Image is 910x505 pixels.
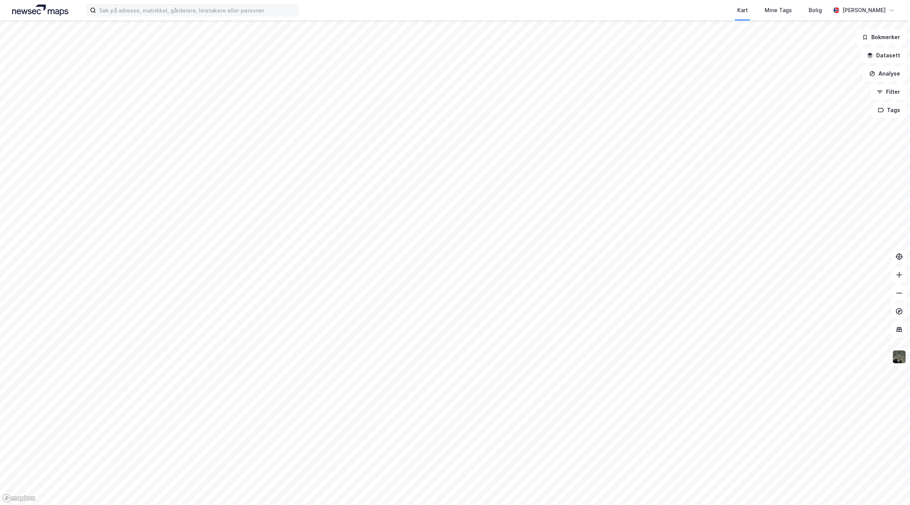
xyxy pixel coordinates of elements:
div: [PERSON_NAME] [842,6,886,15]
input: Søk på adresse, matrikkel, gårdeiere, leietakere eller personer [96,5,299,16]
div: Bolig [809,6,822,15]
div: Kart [737,6,748,15]
iframe: Chat Widget [872,469,910,505]
div: Mine Tags [765,6,792,15]
img: logo.a4113a55bc3d86da70a041830d287a7e.svg [12,5,68,16]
